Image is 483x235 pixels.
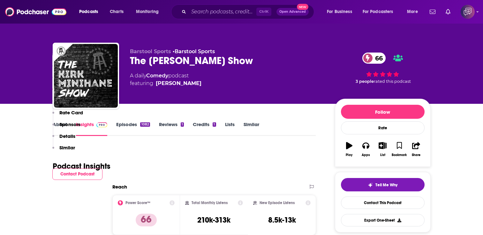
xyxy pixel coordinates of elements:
button: open menu [358,7,403,17]
span: Podcasts [79,7,98,16]
input: Search podcasts, credits, & more... [189,7,256,17]
div: List [380,153,385,157]
div: A daily podcast [130,72,201,87]
div: Share [412,153,420,157]
span: Tell Me Why [375,182,397,188]
span: For Podcasters [363,7,393,16]
img: User Profile [461,5,475,19]
p: 66 [136,214,157,226]
h2: Reach [112,184,127,190]
a: Show notifications dropdown [427,6,438,17]
button: Bookmark [391,138,408,161]
p: Sponsors [59,121,80,127]
button: Apps [358,138,374,161]
button: Share [408,138,424,161]
a: Credits1 [193,121,216,136]
a: Kirk Minihane [156,80,201,87]
button: List [374,138,391,161]
a: Barstool Sports [175,48,215,54]
h2: New Episode Listens [260,201,295,205]
button: Sponsors [52,121,80,133]
span: 3 people [356,79,374,84]
span: For Business [327,7,352,16]
a: Lists [225,121,235,136]
button: open menu [403,7,426,17]
a: Comedy [146,73,168,79]
img: The Kirk Minihane Show [54,44,118,108]
span: Barstool Sports [130,48,171,54]
a: 66 [362,53,386,64]
button: open menu [322,7,360,17]
span: Charts [110,7,124,16]
a: Similar [244,121,259,136]
img: Podchaser - Follow, Share and Rate Podcasts [5,6,66,18]
button: Similar [52,145,75,156]
span: 66 [369,53,386,64]
a: Contact This Podcast [341,196,425,209]
div: Bookmark [392,153,407,157]
div: 66 3 peoplerated this podcast [335,48,431,88]
p: Details [59,133,75,139]
span: rated this podcast [374,79,411,84]
button: open menu [75,7,106,17]
span: • [173,48,215,54]
button: Contact Podcast [52,168,102,180]
h2: Total Monthly Listens [192,201,228,205]
h3: 210k-313k [197,215,230,225]
span: Open Advanced [279,10,306,13]
div: Apps [362,153,370,157]
span: Monitoring [136,7,159,16]
span: New [297,4,308,10]
span: More [407,7,418,16]
span: featuring [130,80,201,87]
button: Play [341,138,358,161]
button: Export One-Sheet [341,214,425,226]
button: tell me why sparkleTell Me Why [341,178,425,191]
div: 1 [213,122,216,127]
a: Reviews1 [159,121,184,136]
div: Play [346,153,352,157]
span: Ctrl K [256,8,271,16]
button: Show profile menu [461,5,475,19]
p: Similar [59,145,75,151]
div: Rate [341,121,425,134]
button: open menu [132,7,167,17]
span: Logged in as corioliscompany [461,5,475,19]
div: 1082 [140,122,150,127]
button: Open AdvancedNew [276,8,309,16]
a: Show notifications dropdown [443,6,453,17]
div: 1 [181,122,184,127]
a: Charts [106,7,127,17]
img: tell me why sparkle [368,182,373,188]
h3: 8.5k-13k [268,215,296,225]
button: Follow [341,105,425,119]
button: Details [52,133,75,145]
h2: Power Score™ [125,201,150,205]
div: Search podcasts, credits, & more... [177,4,320,19]
a: Episodes1082 [116,121,150,136]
